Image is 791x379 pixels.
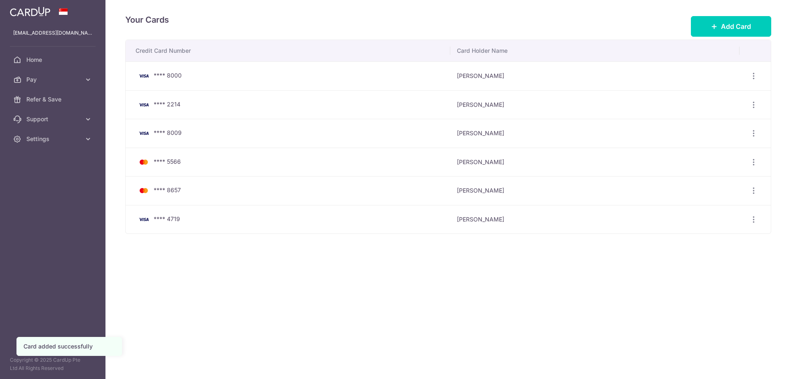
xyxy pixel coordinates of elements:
[26,56,81,64] span: Home
[450,205,740,234] td: [PERSON_NAME]
[450,40,740,61] th: Card Holder Name
[136,157,152,167] img: Bank Card
[738,354,783,375] iframe: Opens a widget where you can find more information
[26,95,81,104] span: Refer & Save
[691,16,771,37] button: Add Card
[125,13,169,26] h4: Your Cards
[450,148,740,177] td: [PERSON_NAME]
[10,7,50,16] img: CardUp
[136,71,152,81] img: Bank Card
[126,40,450,61] th: Credit Card Number
[136,214,152,224] img: Bank Card
[26,75,81,84] span: Pay
[721,21,751,31] span: Add Card
[136,186,152,195] img: Bank Card
[450,176,740,205] td: [PERSON_NAME]
[26,135,81,143] span: Settings
[136,128,152,138] img: Bank Card
[23,342,115,351] div: Card added successfully
[450,90,740,119] td: [PERSON_NAME]
[136,100,152,110] img: Bank Card
[450,119,740,148] td: [PERSON_NAME]
[13,29,92,37] p: [EMAIL_ADDRESS][DOMAIN_NAME]
[26,115,81,123] span: Support
[450,61,740,90] td: [PERSON_NAME]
